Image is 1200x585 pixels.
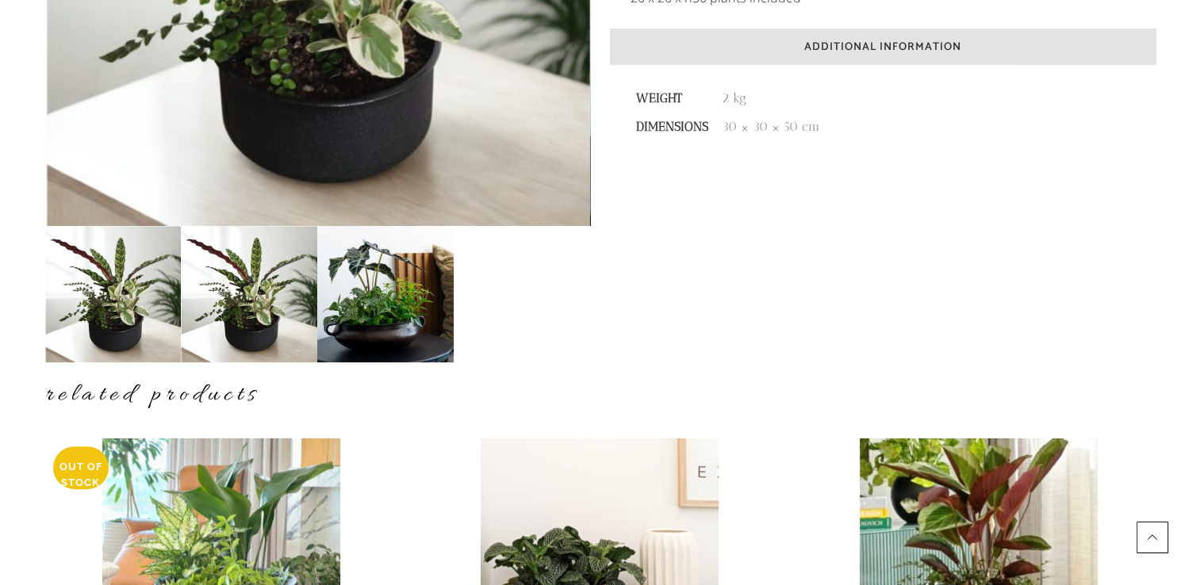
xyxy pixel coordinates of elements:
td: 30 × 30 × 50 cm [714,113,828,141]
th: Weight [631,84,714,113]
img: FEDERICA [45,226,182,362]
th: Dimensions [631,113,714,141]
span: Out of stock [59,461,102,488]
img: FEDERICA - Image 2 [181,226,317,362]
td: 2 kg [714,84,828,113]
table: Product Details [631,84,828,141]
img: FEDERICA - Image 3 [317,226,454,362]
span: Additional Information [804,38,961,56]
h4: Related products [45,378,1156,411]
